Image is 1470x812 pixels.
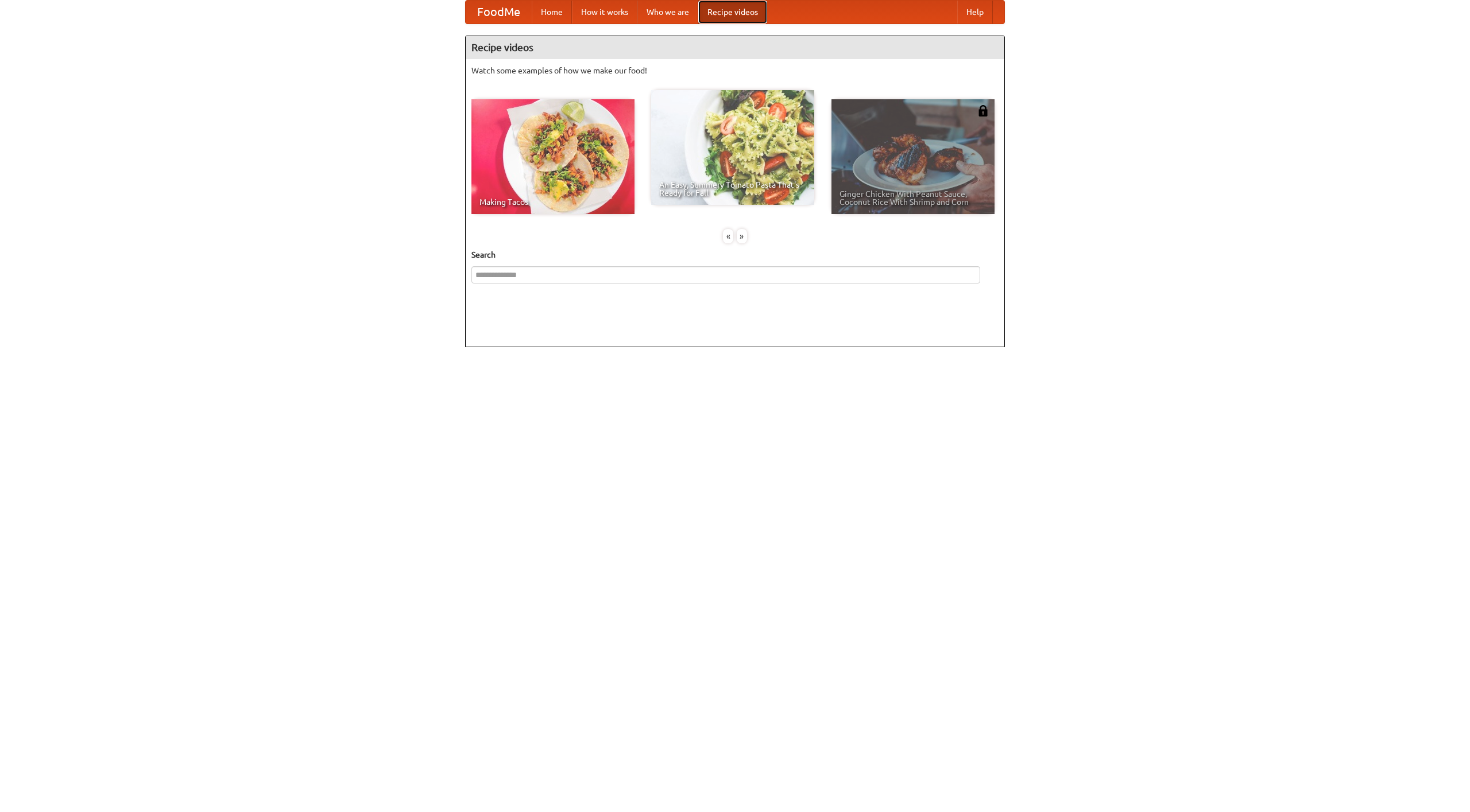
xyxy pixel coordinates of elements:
a: Recipe videos [698,1,767,24]
h4: Recipe videos [466,36,1004,59]
div: » [737,229,747,243]
a: Who we are [637,1,698,24]
h5: Search [471,249,999,261]
img: 483408.png [977,105,989,116]
a: How it works [572,1,637,24]
a: Help [957,1,993,24]
div: « [723,229,733,243]
a: Making Tacos [471,99,635,214]
a: An Easy, Summery Tomato Pasta That's Ready for Fall [651,90,814,205]
span: Making Tacos [479,198,626,206]
p: Watch some examples of how we make our food! [471,65,999,76]
a: Home [532,1,572,24]
span: An Easy, Summery Tomato Pasta That's Ready for Fall [659,181,806,197]
a: FoodMe [466,1,532,24]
